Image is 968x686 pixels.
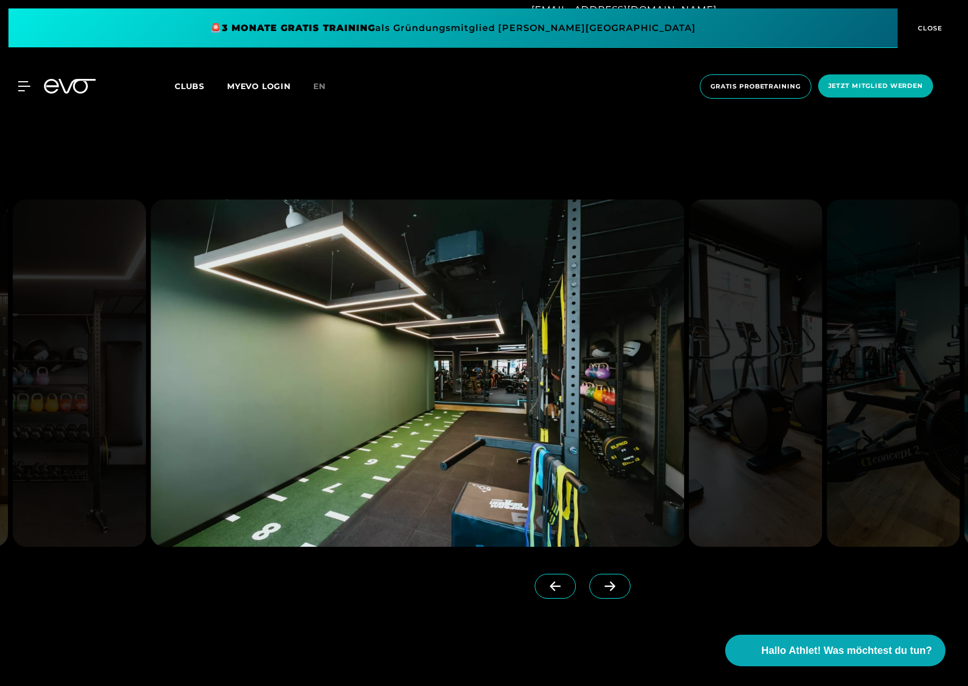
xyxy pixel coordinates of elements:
[313,80,339,93] a: en
[915,23,943,33] span: CLOSE
[227,81,291,91] a: MYEVO LOGIN
[696,74,815,99] a: Gratis Probetraining
[761,643,932,658] span: Hallo Athlet! Was möchtest du tun?
[175,81,227,91] a: Clubs
[689,200,822,547] img: evofitness
[815,74,936,99] a: Jetzt Mitglied werden
[12,200,146,547] img: evofitness
[827,200,960,547] img: evofitness
[725,635,945,666] button: Hallo Athlet! Was möchtest du tun?
[175,81,205,91] span: Clubs
[313,81,326,91] span: en
[828,81,923,91] span: Jetzt Mitglied werden
[898,8,960,48] button: CLOSE
[711,82,801,91] span: Gratis Probetraining
[150,200,684,547] img: evofitness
